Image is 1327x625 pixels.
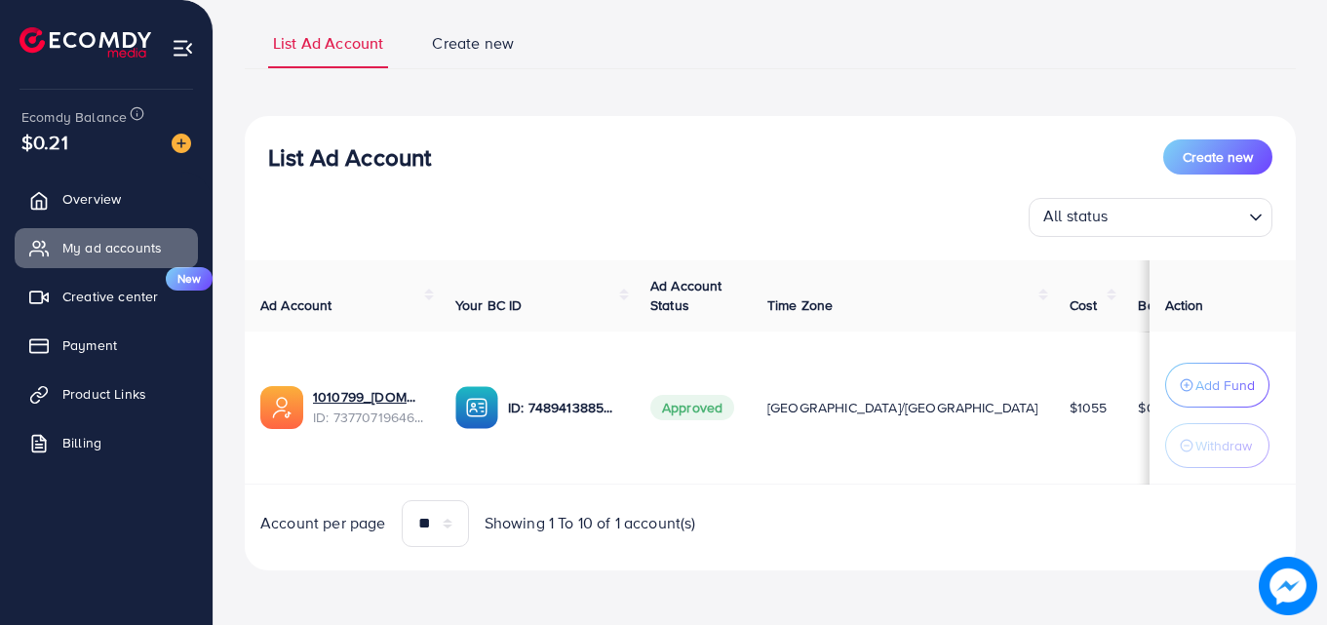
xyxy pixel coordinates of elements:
div: <span class='underline'>1010799_dokandari.pk_1717608432134</span></br>7377071964634038288 [313,387,424,427]
div: Search for option [1029,198,1272,237]
span: Approved [650,395,734,420]
span: Billing [62,433,101,452]
span: $1055 [1070,398,1108,417]
span: Overview [62,189,121,209]
img: ic-ads-acc.e4c84228.svg [260,386,303,429]
a: Payment [15,326,198,365]
img: logo [20,27,151,58]
span: My ad accounts [62,238,162,257]
span: Payment [62,335,117,355]
span: ID: 7377071964634038288 [313,408,424,427]
input: Search for option [1114,202,1241,232]
span: Action [1165,295,1204,315]
p: Add Fund [1195,373,1255,397]
a: Creative centerNew [15,277,198,316]
span: Ecomdy Balance [21,107,127,127]
img: menu [172,37,194,59]
span: New [166,267,213,291]
img: ic-ba-acc.ded83a64.svg [455,386,498,429]
span: Product Links [62,384,146,404]
span: Cost [1070,295,1098,315]
a: Billing [15,423,198,462]
h3: List Ad Account [268,143,431,172]
img: image [1259,557,1317,615]
span: Create new [1183,147,1253,167]
button: Create new [1163,139,1272,175]
button: Withdraw [1165,423,1269,468]
img: image [172,134,191,153]
span: Showing 1 To 10 of 1 account(s) [485,512,696,534]
span: Create new [432,32,514,55]
p: Withdraw [1195,434,1252,457]
span: $0.21 [21,128,68,156]
p: ID: 7489413885926260744 [508,396,619,419]
span: Account per page [260,512,386,534]
a: 1010799_[DOMAIN_NAME]_1717608432134 [313,387,424,407]
span: [GEOGRAPHIC_DATA]/[GEOGRAPHIC_DATA] [767,398,1038,417]
a: Product Links [15,374,198,413]
a: Overview [15,179,198,218]
span: All status [1039,201,1112,232]
button: Add Fund [1165,363,1269,408]
span: Ad Account [260,295,332,315]
span: Ad Account Status [650,276,722,315]
a: My ad accounts [15,228,198,267]
span: Creative center [62,287,158,306]
span: List Ad Account [273,32,383,55]
span: Your BC ID [455,295,523,315]
span: Time Zone [767,295,833,315]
